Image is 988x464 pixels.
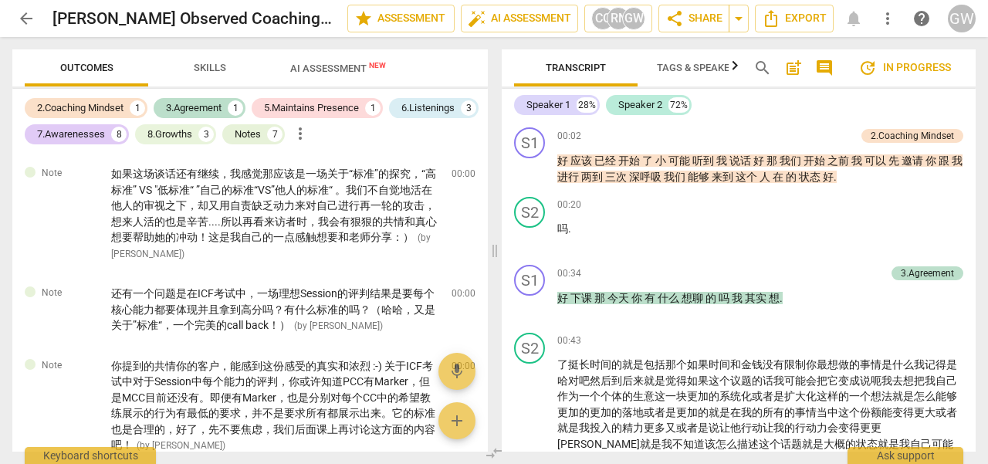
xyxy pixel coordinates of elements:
[804,154,827,167] span: 开始
[781,56,806,80] button: Add summary
[925,154,939,167] span: 你
[645,292,658,304] span: 有
[827,154,851,167] span: 之前
[584,5,652,32] button: CGRNGW
[709,390,719,402] span: 的
[753,154,766,167] span: 好
[568,374,579,387] span: 对
[759,438,780,450] span: 这个
[860,406,881,418] span: 份额
[881,406,892,418] span: 能
[871,422,881,434] span: 更
[111,127,127,142] div: 8
[838,390,849,402] span: 的
[741,406,752,418] span: 我
[579,406,590,418] span: 的
[892,406,914,418] span: 变得
[709,406,730,418] span: 就是
[438,353,475,390] button: Add voice note
[925,374,936,387] span: 我
[745,292,769,304] span: 其实
[661,438,672,450] span: 我
[37,100,123,116] div: 2.Coaching Mindset
[682,292,705,304] span: 想聊
[130,100,145,116] div: 1
[719,390,752,402] span: 系统化
[194,62,226,73] span: Skills
[579,390,601,402] span: 一个
[914,406,936,418] span: 更大
[605,171,629,183] span: 三次
[658,292,682,304] span: 什么
[676,422,698,434] span: 或者
[557,267,581,280] span: 00:34
[769,292,780,304] span: 想
[773,422,784,434] span: 我
[784,390,817,402] span: 扩大化
[622,422,644,434] span: 精力
[665,358,687,371] span: 那个
[264,100,359,116] div: 5.Maintains Presence
[668,97,689,113] div: 72%
[622,7,645,30] div: GW
[729,9,748,28] span: arrow_drop_down
[111,287,435,331] span: 还有一个问题是在ICF考试中，一场理想Session的评判结果是要每个核心能力都要体现并且拿到高分吗？有什么标准的吗？（哈哈，又是关于”标准“，一个完美的call back！）
[773,171,786,183] span: 在
[514,265,545,296] div: Change speaker
[848,447,963,464] div: Ask support
[590,422,611,434] span: 投入
[607,292,631,304] span: 今天
[914,358,925,371] span: 我
[730,422,741,434] span: 他
[806,358,817,371] span: 你
[591,7,614,30] div: CG
[579,422,590,434] span: 我
[858,59,951,77] span: In progress
[267,127,283,142] div: 7
[730,374,752,387] span: 议题
[557,374,568,387] span: 哈
[557,406,579,418] span: 更加
[902,154,925,167] span: 邀请
[644,358,665,371] span: 包括
[590,406,611,418] span: 更加
[514,197,545,228] div: Change speaker
[750,56,775,80] button: Search
[665,374,687,387] span: 觉得
[914,374,925,387] span: 把
[147,127,192,142] div: 8.Growths
[692,154,716,167] span: 听到
[936,406,957,418] span: 或者
[291,124,310,143] span: more_vert
[817,374,827,387] span: 把
[557,198,581,212] span: 00:20
[568,222,571,235] span: .
[719,292,732,304] span: 吗
[812,56,837,80] button: Show/Hide comments
[899,438,910,450] span: 我
[665,422,676,434] span: 又
[910,438,932,450] span: 自己
[448,362,466,381] span: mic
[698,406,709,418] span: 的
[683,438,705,450] span: 知道
[644,374,665,387] span: 就是
[590,374,611,387] span: 然后
[752,374,773,387] span: 的话
[838,406,860,418] span: 这个
[557,292,570,304] span: 好
[763,406,784,418] span: 所有
[856,438,878,450] span: 状态
[365,100,381,116] div: 1
[948,5,976,32] button: GW
[611,422,622,434] span: 的
[766,154,780,167] span: 那
[851,154,864,167] span: 我
[347,5,455,32] button: Assessment
[741,358,763,371] span: 金钱
[846,52,963,83] button: Review is in progress
[716,438,737,450] span: 怎么
[601,390,622,402] span: 个体
[570,292,594,304] span: 下课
